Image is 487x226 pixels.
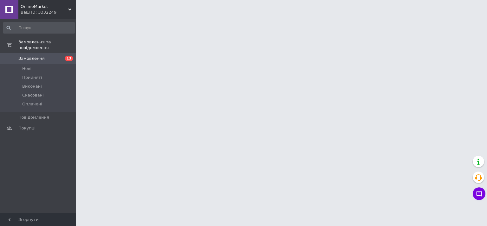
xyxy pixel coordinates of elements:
[18,125,36,131] span: Покупці
[18,56,45,61] span: Замовлення
[22,92,44,98] span: Скасовані
[3,22,75,34] input: Пошук
[21,4,68,9] span: OnlineMarket
[65,56,73,61] span: 13
[473,187,485,200] button: Чат з покупцем
[22,75,42,80] span: Прийняті
[18,115,49,120] span: Повідомлення
[22,66,31,72] span: Нові
[22,101,42,107] span: Оплачені
[18,39,76,51] span: Замовлення та повідомлення
[21,9,76,15] div: Ваш ID: 3332249
[22,84,42,89] span: Виконані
